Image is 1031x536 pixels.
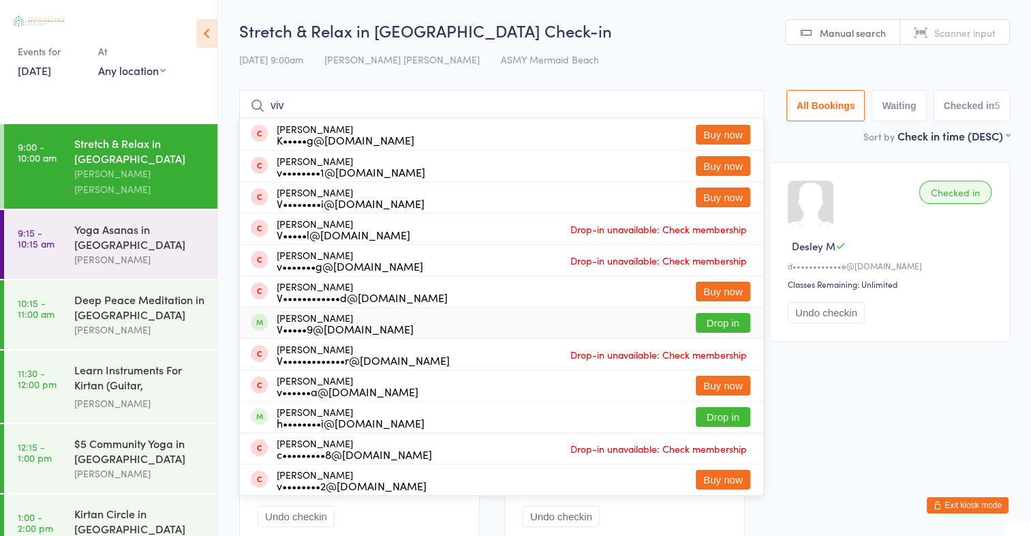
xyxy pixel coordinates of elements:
[277,480,427,491] div: v••••••••2@[DOMAIN_NAME]
[934,90,1011,121] button: Checked in5
[277,218,410,240] div: [PERSON_NAME]
[277,386,418,397] div: v••••••a@[DOMAIN_NAME]
[239,19,1010,42] h2: Stretch & Relax in [GEOGRAPHIC_DATA] Check-in
[74,166,206,197] div: [PERSON_NAME] [PERSON_NAME]
[277,312,414,334] div: [PERSON_NAME]
[18,297,55,319] time: 10:15 - 11:00 am
[934,26,996,40] span: Scanner input
[74,362,206,396] div: Learn Instruments For Kirtan (Guitar, Harmonium, U...
[523,506,600,527] button: Undo checkin
[74,436,206,466] div: $5 Community Yoga in [GEOGRAPHIC_DATA]
[277,123,414,145] div: [PERSON_NAME]
[792,239,835,253] span: Desley M
[788,302,865,323] button: Undo checkin
[696,407,750,427] button: Drop in
[4,280,217,349] a: 10:15 -11:00 amDeep Peace Meditation in [GEOGRAPHIC_DATA][PERSON_NAME]
[74,222,206,252] div: Yoga Asanas in [GEOGRAPHIC_DATA]
[4,351,217,423] a: 11:30 -12:00 pmLearn Instruments For Kirtan (Guitar, Harmonium, U...[PERSON_NAME]
[897,128,1010,143] div: Check in time (DESC)
[18,441,52,463] time: 12:15 - 1:00 pm
[277,155,425,177] div: [PERSON_NAME]
[74,466,206,481] div: [PERSON_NAME]
[98,63,166,78] div: Any location
[277,344,450,366] div: [PERSON_NAME]
[277,417,425,428] div: h••••••••i@[DOMAIN_NAME]
[277,250,423,271] div: [PERSON_NAME]
[277,323,414,334] div: V•••••9@[DOMAIN_NAME]
[277,187,425,209] div: [PERSON_NAME]
[18,40,84,63] div: Events for
[277,281,448,303] div: [PERSON_NAME]
[324,53,480,66] span: [PERSON_NAME] [PERSON_NAME]
[567,438,750,459] span: Drop-in unavailable: Check membership
[696,188,750,207] button: Buy now
[277,449,432,460] div: c•••••••••8@[DOMAIN_NAME]
[98,40,166,63] div: At
[277,229,410,240] div: V•••••l@[DOMAIN_NAME]
[74,252,206,267] div: [PERSON_NAME]
[74,396,206,411] div: [PERSON_NAME]
[696,282,750,301] button: Buy now
[74,136,206,166] div: Stretch & Relax in [GEOGRAPHIC_DATA]
[277,375,418,397] div: [PERSON_NAME]
[696,156,750,176] button: Buy now
[820,26,886,40] span: Manual search
[18,368,57,389] time: 11:30 - 12:00 pm
[239,53,303,66] span: [DATE] 9:00am
[277,134,414,145] div: K•••••g@[DOMAIN_NAME]
[696,376,750,396] button: Buy now
[18,63,51,78] a: [DATE]
[4,210,217,279] a: 9:15 -10:15 amYoga Asanas in [GEOGRAPHIC_DATA][PERSON_NAME]
[277,355,450,366] div: V•••••••••••••r@[DOMAIN_NAME]
[927,497,1009,513] button: Exit kiosk mode
[994,100,1000,111] div: 5
[74,322,206,338] div: [PERSON_NAME]
[277,438,432,460] div: [PERSON_NAME]
[18,227,55,249] time: 9:15 - 10:15 am
[277,166,425,177] div: v••••••••1@[DOMAIN_NAME]
[277,292,448,303] div: V••••••••••••d@[DOMAIN_NAME]
[74,506,206,536] div: Kirtan Circle in [GEOGRAPHIC_DATA]
[277,198,425,209] div: V••••••••i@[DOMAIN_NAME]
[258,506,335,527] button: Undo checkin
[74,292,206,322] div: Deep Peace Meditation in [GEOGRAPHIC_DATA]
[4,424,217,493] a: 12:15 -1:00 pm$5 Community Yoga in [GEOGRAPHIC_DATA][PERSON_NAME]
[501,53,599,66] span: ASMY Mermaid Beach
[696,125,750,145] button: Buy now
[863,130,895,143] label: Sort by
[919,181,991,204] div: Checked in
[277,469,427,491] div: [PERSON_NAME]
[277,406,425,428] div: [PERSON_NAME]
[239,90,764,121] input: Search
[18,511,53,533] time: 1:00 - 2:00 pm
[4,124,217,209] a: 9:00 -10:00 amStretch & Relax in [GEOGRAPHIC_DATA][PERSON_NAME] [PERSON_NAME]
[696,313,750,333] button: Drop in
[277,260,423,271] div: v•••••••g@[DOMAIN_NAME]
[567,344,750,365] span: Drop-in unavailable: Check membership
[872,90,926,121] button: Waiting
[786,90,865,121] button: All Bookings
[788,260,996,271] div: d••••••••••••e@[DOMAIN_NAME]
[567,219,750,239] span: Drop-in unavailable: Check membership
[788,278,996,290] div: Classes Remaining: Unlimited
[14,16,65,27] img: Australian School of Meditation & Yoga (Gold Coast)
[567,250,750,271] span: Drop-in unavailable: Check membership
[18,141,57,163] time: 9:00 - 10:00 am
[696,470,750,490] button: Buy now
